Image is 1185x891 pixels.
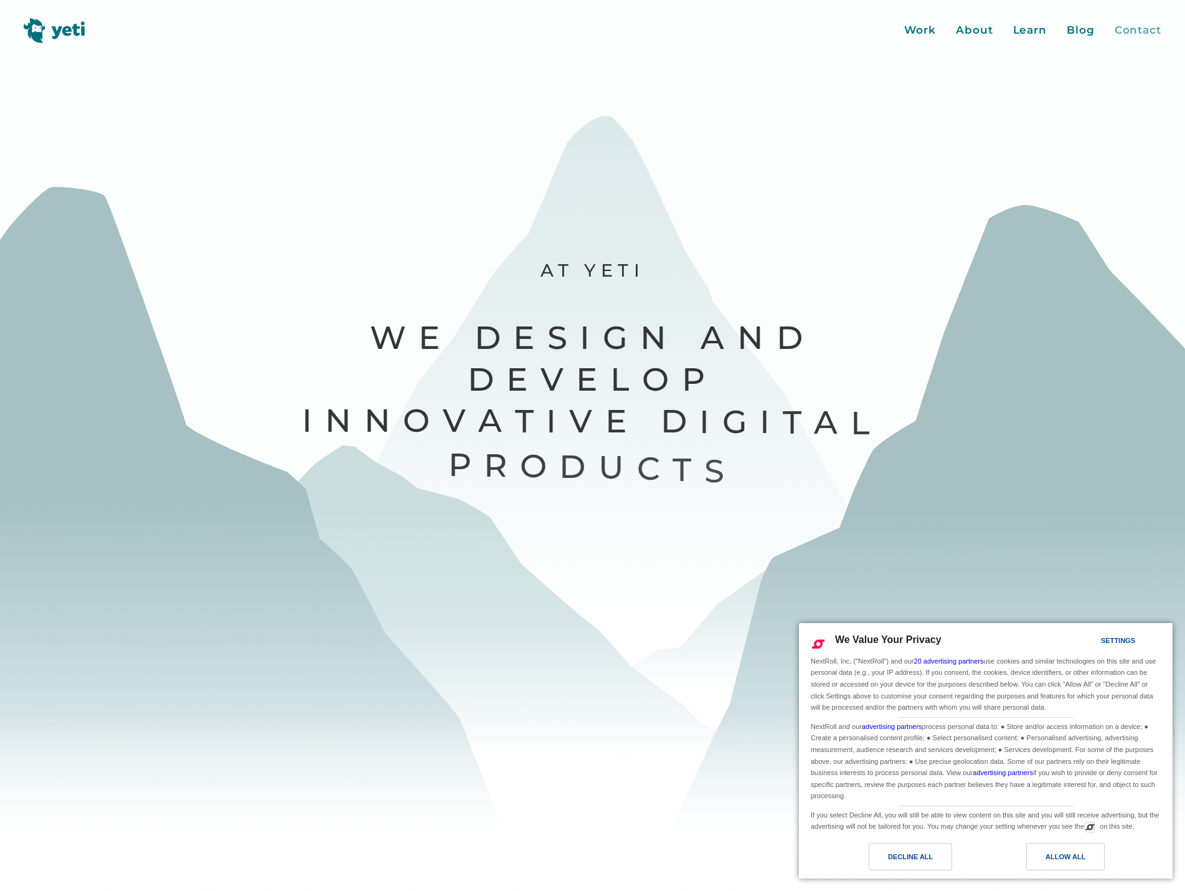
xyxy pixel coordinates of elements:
div: NextRoll, Inc. ("NextRoll") and our use cookies and similar technologies on this site and use per... [808,654,1163,715]
a: About [956,22,993,39]
a: Decline All [806,843,986,877]
span: n [325,401,364,442]
a: Blog [1067,22,1095,39]
span: d [777,317,816,359]
a: Contact [1115,22,1161,39]
span: D [474,317,514,359]
a: Learn [1013,22,1047,39]
span: l [851,403,883,444]
a: 20 advertising partners [914,657,984,665]
div: Allow All [1046,850,1085,864]
a: advertising partners [862,723,922,730]
div: NextRoll and our process personal data to: ● Store and/or access information on a device; ● Creat... [808,718,1163,803]
span: n [640,317,679,359]
a: Work [904,22,936,39]
span: n [737,317,777,359]
span: i [580,317,603,359]
span: a [701,317,737,359]
img: Yeti logo [24,18,85,43]
span: We Value Your Privacy [835,634,942,645]
div: Settings [1101,634,1135,647]
span: I [302,401,325,442]
span: W [370,317,419,359]
span: e [513,317,547,359]
div: If you select Decline All, you will still be able to view content on this site and you will still... [808,806,1163,834]
a: Settings [1079,631,1109,654]
span: s [547,317,580,359]
span: g [603,317,641,359]
div: Decline All [888,850,933,864]
p: At Yeti [301,259,884,282]
a: Allow All [986,843,1165,877]
span: e [418,317,453,359]
a: advertising partners [973,769,1033,776]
